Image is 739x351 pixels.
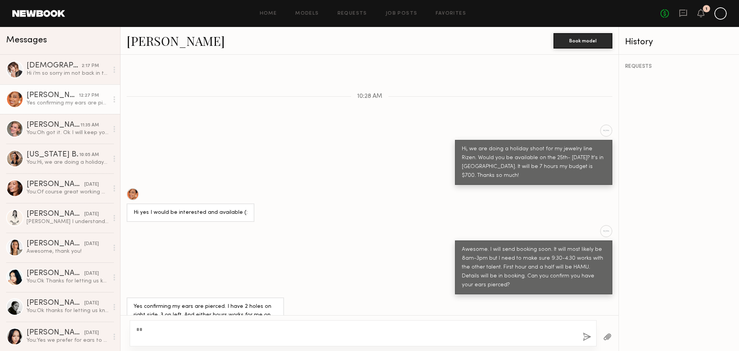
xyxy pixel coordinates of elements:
div: [DATE] [84,181,99,188]
div: You: Oh got it. Ok I will keep you in mind the next time we shoot in LA area. :) [27,129,109,136]
a: Job Posts [386,11,418,16]
div: You: Ok thanks for letting us know. [27,307,109,314]
span: Messages [6,36,47,45]
div: You: Yes we prefer for ears to be pierced. Thanks for letting us know. [27,337,109,344]
div: 10:05 AM [79,151,99,159]
div: Awesome. I will send booking soon. It will most likely be 8am-3pm but I need to make sure 9:30-4:... [462,245,605,290]
a: Models [295,11,319,16]
div: 2:17 PM [82,62,99,70]
div: Yes confirming my ears are pierced. I have 2 holes on right side, 3 on left. And either hours wor... [134,302,277,329]
div: Awesome, thank you! [27,248,109,255]
div: You: Of course great working with you! [27,188,109,196]
div: History [625,38,733,47]
a: Home [260,11,277,16]
div: [PERSON_NAME] [27,181,84,188]
div: [DATE] [84,270,99,277]
div: [PERSON_NAME] [27,299,84,307]
div: [US_STATE] B. [27,151,79,159]
span: 10:28 AM [357,93,382,100]
div: Yes confirming my ears are pierced. I have 2 holes on right side, 3 on left. And either hours wor... [27,99,109,107]
a: Favorites [436,11,466,16]
div: [PERSON_NAME] [27,329,84,337]
div: [DEMOGRAPHIC_DATA][PERSON_NAME] [27,62,82,70]
div: You: Ok Thanks for letting us know! [27,277,109,285]
div: Hi i’m so sorry im not back in the [GEOGRAPHIC_DATA] until the 28th. I hope to work together in t... [27,70,109,77]
a: Requests [338,11,367,16]
div: [PERSON_NAME] [27,240,84,248]
a: [PERSON_NAME] [127,32,225,49]
div: REQUESTS [625,64,733,69]
div: Hi, we are doing a holiday shoot for my jewelry line Rizen. Would you be available on the 25th- [... [462,145,605,180]
button: Book model [553,33,612,49]
div: [DATE] [84,211,99,218]
div: [PERSON_NAME] [27,270,84,277]
div: [DATE] [84,329,99,337]
div: Hi yes I would be interested and available (: [134,208,247,217]
div: You: Hi, we are doing a holiday shoot for my jewelry line Rizen. Would you be available on the 25... [27,159,109,166]
div: [DATE] [84,240,99,248]
a: Book model [553,37,612,44]
div: 11:35 AM [80,122,99,129]
div: [PERSON_NAME] I understand, thank you for still getting back to me :) [27,218,109,225]
div: [PERSON_NAME] [27,210,84,218]
div: 12:27 PM [79,92,99,99]
div: [PERSON_NAME] [27,92,79,99]
div: [PERSON_NAME] [27,121,80,129]
div: 1 [706,7,707,11]
div: [DATE] [84,300,99,307]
